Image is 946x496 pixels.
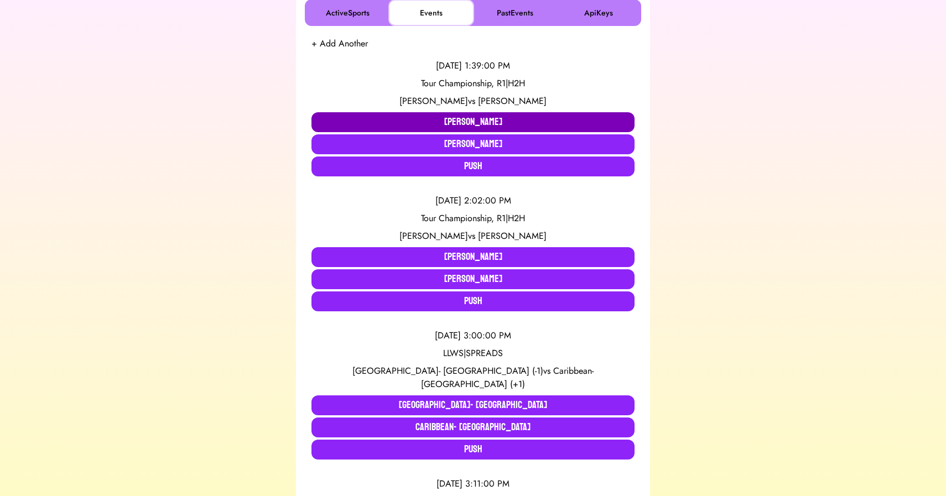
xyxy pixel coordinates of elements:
[311,440,635,460] button: Push
[311,395,635,415] button: [GEOGRAPHIC_DATA]- [GEOGRAPHIC_DATA]
[391,2,472,24] button: Events
[311,247,635,267] button: [PERSON_NAME]
[478,95,547,107] span: [PERSON_NAME]
[311,329,635,342] div: [DATE] 3:00:00 PM
[311,477,635,490] div: [DATE] 3:11:00 PM
[307,2,388,24] button: ActiveSports
[311,364,635,391] div: vs
[421,364,594,390] span: Caribbean- [GEOGRAPHIC_DATA] (+1)
[311,291,635,311] button: Push
[311,134,635,154] button: [PERSON_NAME]
[478,229,547,242] span: [PERSON_NAME]
[311,59,635,72] div: [DATE] 1:39:00 PM
[311,269,635,289] button: [PERSON_NAME]
[311,229,635,243] div: vs
[311,156,635,176] button: Push
[311,112,635,132] button: [PERSON_NAME]
[311,417,635,437] button: Caribbean- [GEOGRAPHIC_DATA]
[352,364,543,377] span: [GEOGRAPHIC_DATA]- [GEOGRAPHIC_DATA] (-1)
[311,212,635,225] div: Tour Championship, R1 | H2H
[311,95,635,108] div: vs
[311,347,635,360] div: LLWS | SPREADS
[311,194,635,207] div: [DATE] 2:02:00 PM
[558,2,639,24] button: ApiKeys
[474,2,555,24] button: PastEvents
[399,229,468,242] span: [PERSON_NAME]
[311,37,368,50] button: + Add Another
[399,95,468,107] span: [PERSON_NAME]
[311,77,635,90] div: Tour Championship, R1 | H2H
